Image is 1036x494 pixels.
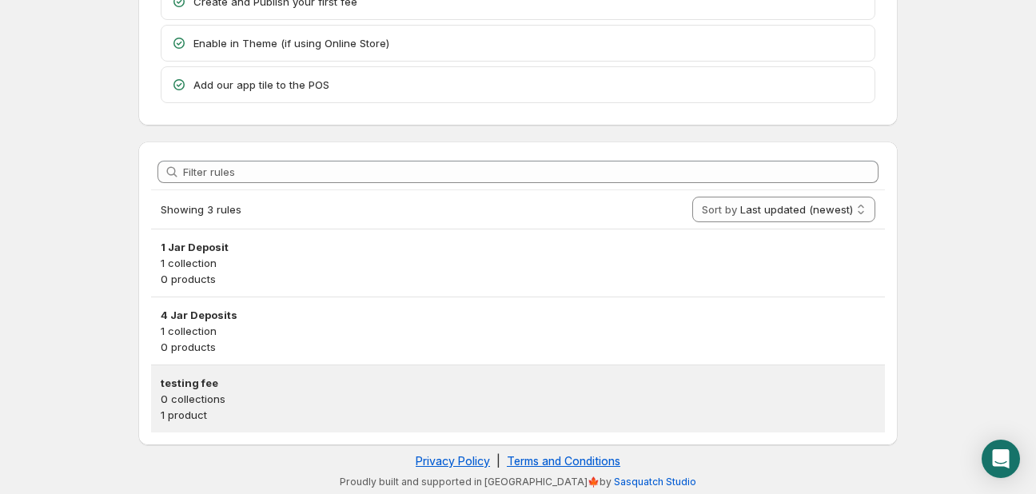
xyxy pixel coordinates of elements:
p: Enable in Theme (if using Online Store) [193,35,865,51]
h3: 1 Jar Deposit [161,239,875,255]
h3: testing fee [161,375,875,391]
span: Showing 3 rules [161,203,241,216]
span: | [496,454,500,468]
p: 1 product [161,407,875,423]
a: Privacy Policy [416,454,490,468]
p: 1 collection [161,255,875,271]
input: Filter rules [183,161,879,183]
div: Open Intercom Messenger [982,440,1020,478]
a: Terms and Conditions [507,454,620,468]
p: Add our app tile to the POS [193,77,865,93]
a: Sasquatch Studio [614,476,696,488]
p: Proudly built and supported in [GEOGRAPHIC_DATA]🍁by [146,476,890,488]
p: 0 products [161,271,875,287]
p: 1 collection [161,323,875,339]
p: 0 collections [161,391,875,407]
p: 0 products [161,339,875,355]
h3: 4 Jar Deposits [161,307,875,323]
